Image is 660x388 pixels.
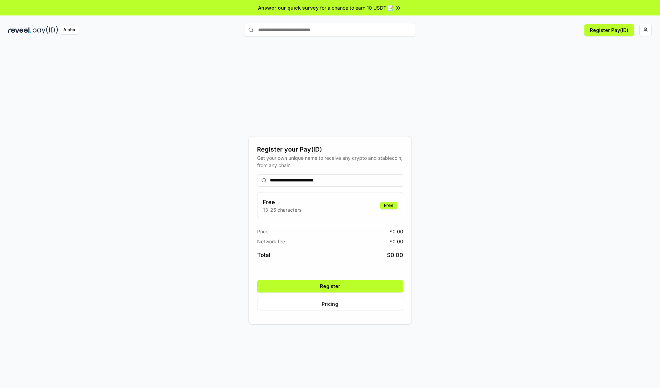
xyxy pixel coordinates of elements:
[387,251,403,259] span: $ 0.00
[257,251,270,259] span: Total
[389,238,403,245] span: $ 0.00
[257,280,403,292] button: Register
[257,298,403,310] button: Pricing
[584,24,634,36] button: Register Pay(ID)
[263,198,301,206] h3: Free
[59,26,79,34] div: Alpha
[389,228,403,235] span: $ 0.00
[263,206,301,213] p: 13-25 characters
[380,202,397,209] div: Free
[257,154,403,169] div: Get your own unique name to receive any crypto and stablecoin, from any chain
[8,26,31,34] img: reveel_dark
[33,26,58,34] img: pay_id
[257,228,268,235] span: Price
[320,4,394,11] span: for a chance to earn 10 USDT 📝
[257,145,403,154] div: Register your Pay(ID)
[258,4,319,11] span: Answer our quick survey
[257,238,285,245] span: Network fee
